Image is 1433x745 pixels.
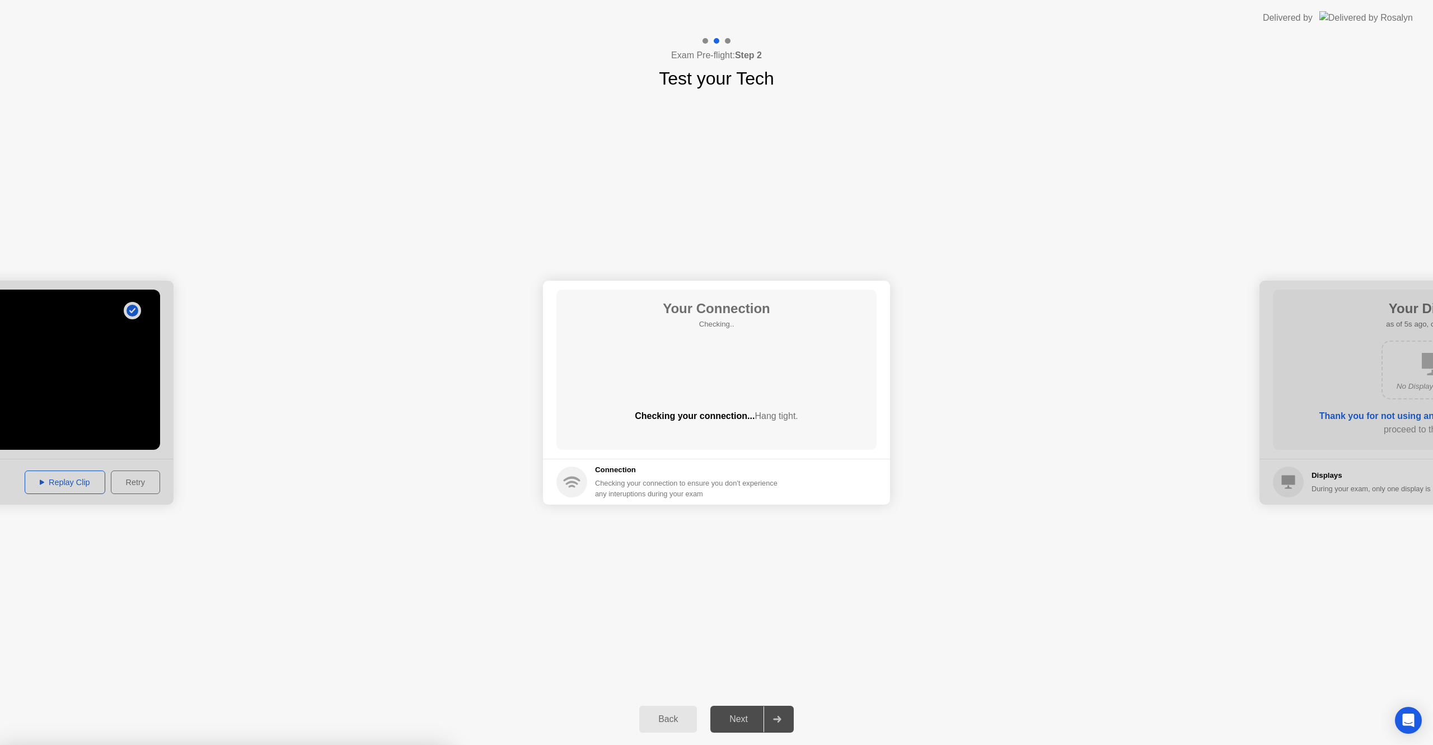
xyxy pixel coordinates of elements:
[735,50,762,60] b: Step 2
[659,65,774,92] h1: Test your Tech
[1395,707,1422,734] div: Open Intercom Messenger
[595,478,784,499] div: Checking your connection to ensure you don’t experience any interuptions during your exam
[663,319,770,330] h5: Checking..
[714,714,764,724] div: Next
[595,464,784,476] h5: Connection
[1263,11,1313,25] div: Delivered by
[643,714,694,724] div: Back
[663,299,770,319] h1: Your Connection
[755,411,798,421] span: Hang tight.
[671,49,762,62] h4: Exam Pre-flight:
[556,409,877,423] div: Checking your connection...
[1319,11,1413,24] img: Delivered by Rosalyn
